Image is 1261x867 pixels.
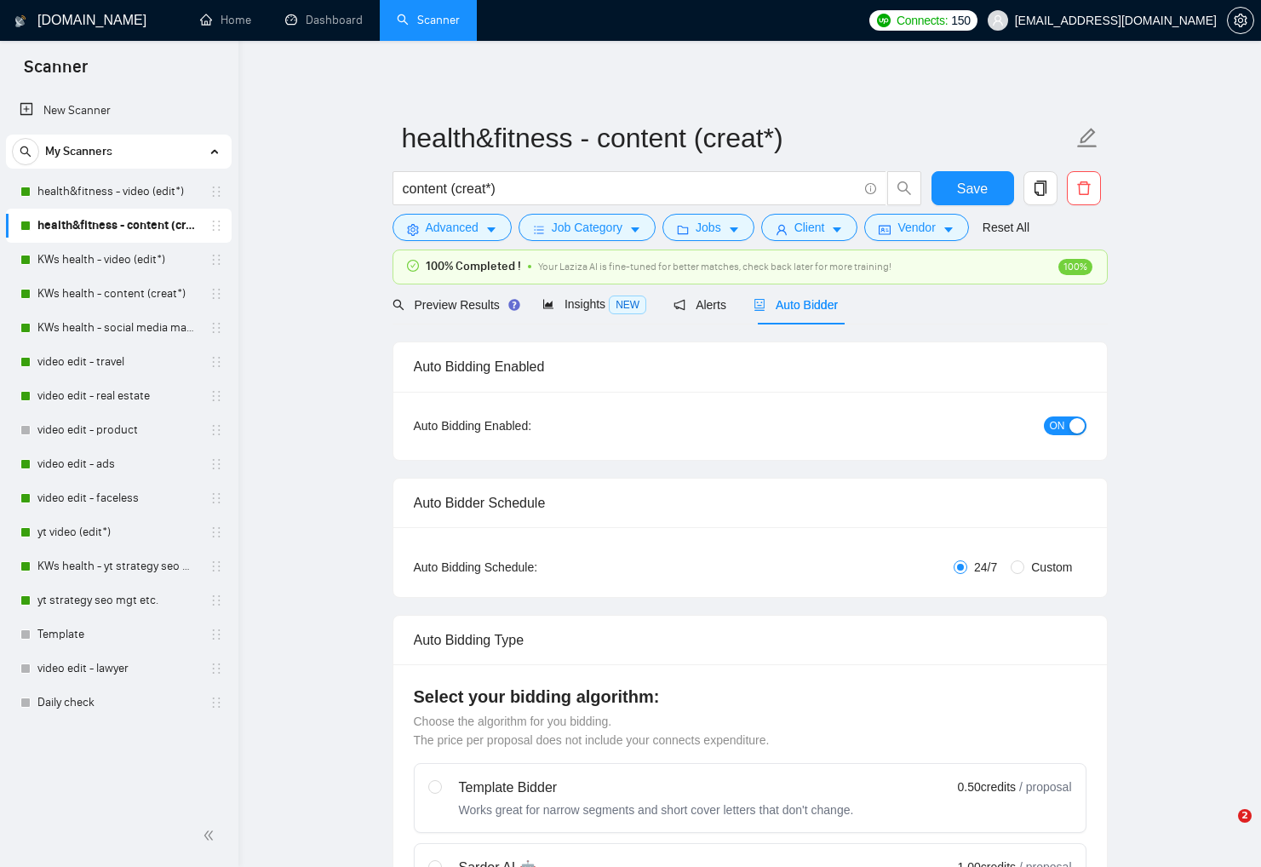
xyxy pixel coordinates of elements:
[414,685,1086,709] h4: Select your bidding algorithm:
[888,181,920,196] span: search
[931,171,1014,205] button: Save
[209,287,223,301] span: holder
[943,223,954,236] span: caret-down
[13,146,38,158] span: search
[897,218,935,237] span: Vendor
[629,223,641,236] span: caret-down
[865,183,876,194] span: info-circle
[879,223,891,236] span: idcard
[209,253,223,267] span: holder
[414,479,1086,527] div: Auto Bidder Schedule
[662,214,754,241] button: folderJobscaret-down
[677,223,689,236] span: folder
[37,209,199,243] a: health&fitness - content (creat*)
[426,218,479,237] span: Advanced
[20,94,218,128] a: New Scanner
[1019,778,1071,795] span: / proposal
[37,311,199,345] a: KWs health - social media manag*
[37,652,199,686] a: video edit - lawyer
[776,223,788,236] span: user
[1228,14,1253,27] span: setting
[209,423,223,437] span: holder
[37,413,199,447] a: video edit - product
[209,560,223,573] span: holder
[1024,181,1057,196] span: copy
[209,219,223,233] span: holder
[761,214,858,241] button: userClientcaret-down
[37,243,199,277] a: KWs health - video (edit*)
[209,491,223,505] span: holder
[209,457,223,471] span: holder
[10,55,101,90] span: Scanner
[37,277,199,311] a: KWs health - content (creat*)
[393,298,515,312] span: Preview Results
[542,298,554,310] span: area-chart
[1076,127,1098,149] span: edit
[12,138,39,165] button: search
[519,214,656,241] button: barsJob Categorycaret-down
[673,299,685,311] span: notification
[209,389,223,403] span: holder
[37,175,199,209] a: health&fitness - video (edit*)
[397,13,460,27] a: searchScanner
[393,214,512,241] button: settingAdvancedcaret-down
[728,223,740,236] span: caret-down
[209,321,223,335] span: holder
[6,94,232,128] li: New Scanner
[407,260,419,272] span: check-circle
[1068,181,1100,196] span: delete
[414,416,638,435] div: Auto Bidding Enabled:
[794,218,825,237] span: Client
[37,481,199,515] a: video edit - faceless
[407,223,419,236] span: setting
[877,14,891,27] img: upwork-logo.png
[507,297,522,313] div: Tooltip anchor
[887,171,921,205] button: search
[754,298,838,312] span: Auto Bidder
[37,345,199,379] a: video edit - travel
[414,342,1086,391] div: Auto Bidding Enabled
[414,616,1086,664] div: Auto Bidding Type
[209,696,223,709] span: holder
[414,715,770,747] span: Choose the algorithm for you bidding. The price per proposal does not include your connects expen...
[209,628,223,641] span: holder
[1067,171,1101,205] button: delete
[209,594,223,607] span: holder
[1227,7,1254,34] button: setting
[37,447,199,481] a: video edit - ads
[1023,171,1058,205] button: copy
[209,662,223,675] span: holder
[402,117,1073,159] input: Scanner name...
[754,299,765,311] span: robot
[414,558,638,577] div: Auto Bidding Schedule:
[200,13,251,27] a: homeHome
[958,778,1016,796] span: 0.50 credits
[1238,809,1252,823] span: 2
[992,14,1004,26] span: user
[983,218,1029,237] a: Reset All
[1058,259,1092,275] span: 100%
[542,297,646,311] span: Insights
[37,583,199,617] a: yt strategy seo mgt etc.
[37,379,199,413] a: video edit - real estate
[459,778,854,798] div: Template Bidder
[1024,558,1079,577] span: Custom
[538,261,891,273] span: Your Laziza AI is fine-tuned for better matches, check back later for more training!
[209,355,223,369] span: holder
[533,223,545,236] span: bars
[209,525,223,539] span: holder
[37,686,199,720] a: Daily check
[1227,14,1254,27] a: setting
[209,185,223,198] span: holder
[552,218,622,237] span: Job Category
[831,223,843,236] span: caret-down
[609,296,646,314] span: NEW
[485,223,497,236] span: caret-down
[673,298,726,312] span: Alerts
[864,214,968,241] button: idcardVendorcaret-down
[1203,809,1244,850] iframe: Intercom live chat
[696,218,721,237] span: Jobs
[403,178,857,199] input: Search Freelance Jobs...
[957,178,988,199] span: Save
[459,801,854,818] div: Works great for narrow segments and short cover letters that don't change.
